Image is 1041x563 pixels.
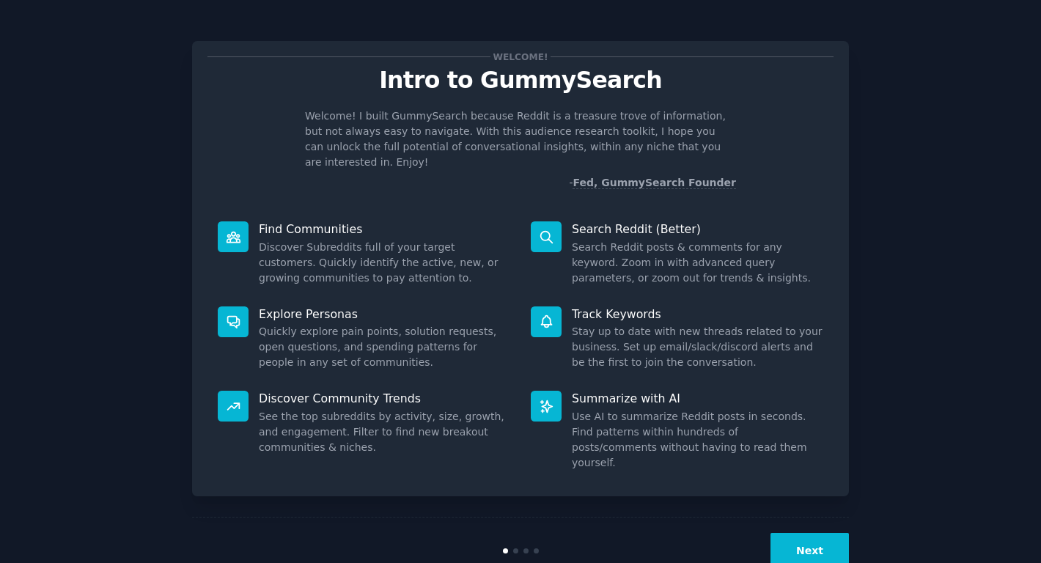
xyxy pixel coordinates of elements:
[572,240,823,286] dd: Search Reddit posts & comments for any keyword. Zoom in with advanced query parameters, or zoom o...
[572,221,823,237] p: Search Reddit (Better)
[569,175,736,191] div: -
[207,67,834,93] p: Intro to GummySearch
[259,306,510,322] p: Explore Personas
[305,108,736,170] p: Welcome! I built GummySearch because Reddit is a treasure trove of information, but not always ea...
[259,409,510,455] dd: See the top subreddits by activity, size, growth, and engagement. Filter to find new breakout com...
[490,49,551,65] span: Welcome!
[572,324,823,370] dd: Stay up to date with new threads related to your business. Set up email/slack/discord alerts and ...
[573,177,736,189] a: Fed, GummySearch Founder
[259,240,510,286] dd: Discover Subreddits full of your target customers. Quickly identify the active, new, or growing c...
[572,391,823,406] p: Summarize with AI
[572,409,823,471] dd: Use AI to summarize Reddit posts in seconds. Find patterns within hundreds of posts/comments with...
[259,324,510,370] dd: Quickly explore pain points, solution requests, open questions, and spending patterns for people ...
[259,221,510,237] p: Find Communities
[572,306,823,322] p: Track Keywords
[259,391,510,406] p: Discover Community Trends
